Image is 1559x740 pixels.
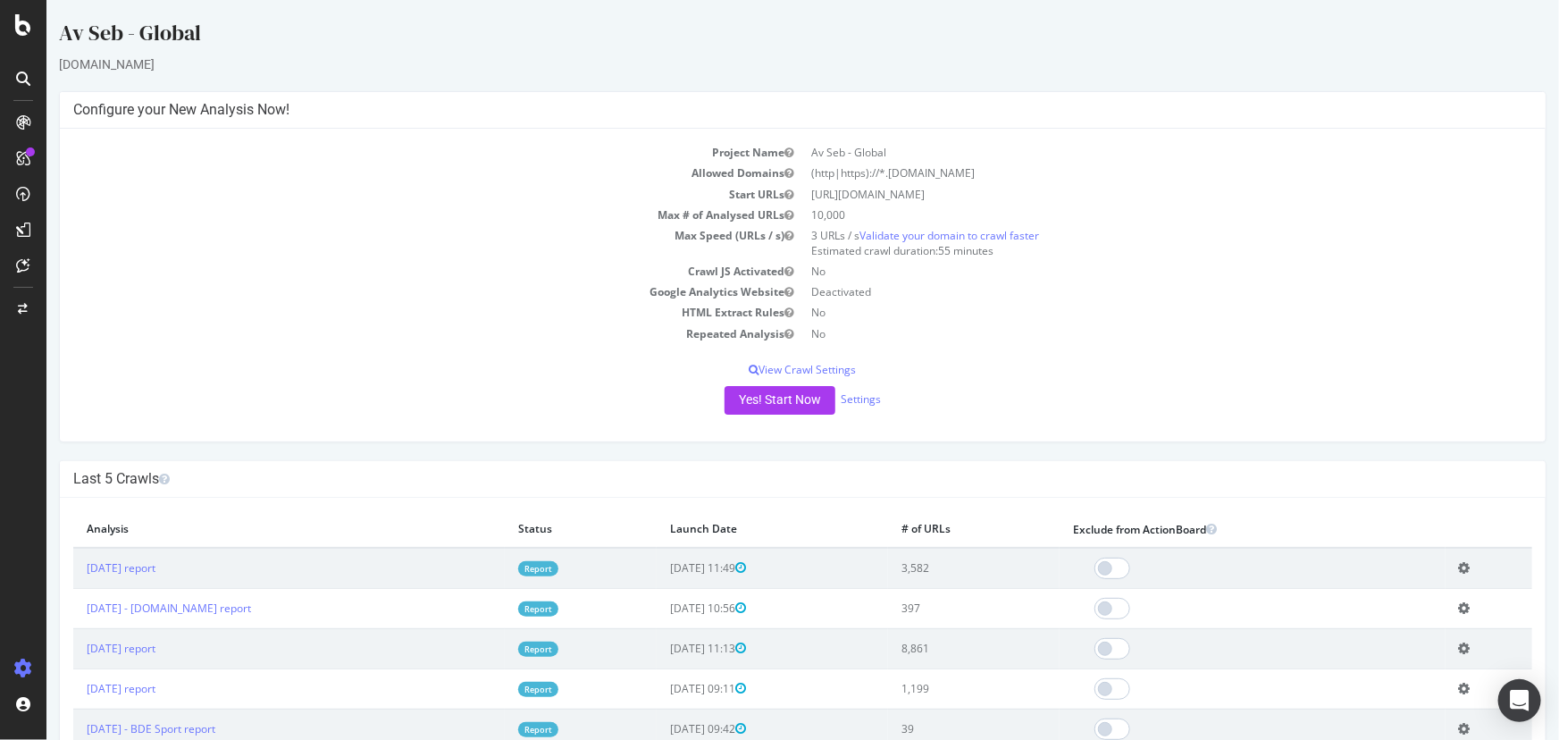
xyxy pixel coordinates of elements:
[757,282,1487,302] td: Deactivated
[624,641,700,656] span: [DATE] 11:13
[40,641,109,656] a: [DATE] report
[472,601,512,617] a: Report
[624,721,700,736] span: [DATE] 09:42
[13,55,1500,73] div: [DOMAIN_NAME]
[757,184,1487,205] td: [URL][DOMAIN_NAME]
[27,470,1486,488] h4: Last 5 Crawls
[27,101,1486,119] h4: Configure your New Analysis Now!
[27,184,757,205] td: Start URLs
[757,225,1487,261] td: 3 URLs / s Estimated crawl duration:
[624,560,700,576] span: [DATE] 11:49
[757,205,1487,225] td: 10,000
[472,722,512,737] a: Report
[27,324,757,344] td: Repeated Analysis
[27,362,1486,377] p: View Crawl Settings
[842,628,1013,669] td: 8,861
[40,681,109,696] a: [DATE] report
[13,18,1500,55] div: Av Seb - Global
[1498,679,1541,722] div: Open Intercom Messenger
[27,511,458,548] th: Analysis
[40,560,109,576] a: [DATE] report
[757,324,1487,344] td: No
[893,243,948,258] span: 55 minutes
[27,205,757,225] td: Max # of Analysed URLs
[1013,511,1398,548] th: Exclude from ActionBoard
[842,588,1013,628] td: 397
[757,302,1487,323] td: No
[794,391,834,407] a: Settings
[757,261,1487,282] td: No
[624,601,700,616] span: [DATE] 10:56
[472,561,512,576] a: Report
[27,282,757,302] td: Google Analytics Website
[610,511,842,548] th: Launch Date
[40,721,169,736] a: [DATE] - BDE Sport report
[842,511,1013,548] th: # of URLs
[27,302,757,323] td: HTML Extract Rules
[40,601,205,616] a: [DATE] - [DOMAIN_NAME] report
[27,163,757,183] td: Allowed Domains
[27,261,757,282] td: Crawl JS Activated
[27,142,757,163] td: Project Name
[472,642,512,657] a: Report
[842,669,1013,709] td: 1,199
[814,228,993,243] a: Validate your domain to crawl faster
[458,511,609,548] th: Status
[678,386,789,415] button: Yes! Start Now
[624,681,700,696] span: [DATE] 09:11
[27,225,757,261] td: Max Speed (URLs / s)
[842,548,1013,589] td: 3,582
[757,142,1487,163] td: Av Seb - Global
[757,163,1487,183] td: (http|https)://*.[DOMAIN_NAME]
[472,682,512,697] a: Report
